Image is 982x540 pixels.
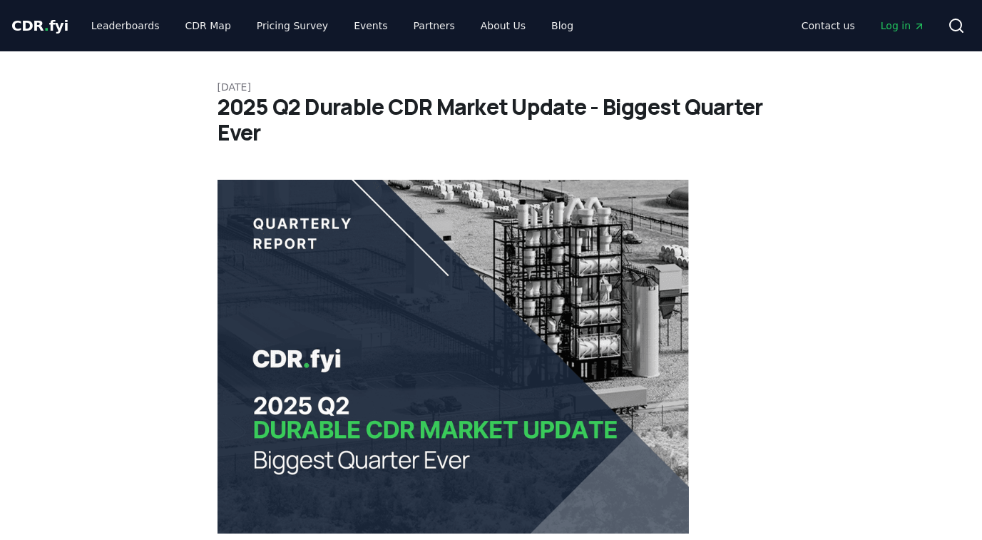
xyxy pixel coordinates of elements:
[402,13,466,39] a: Partners
[11,16,68,36] a: CDR.fyi
[881,19,925,33] span: Log in
[218,180,690,534] img: blog post image
[80,13,585,39] nav: Main
[245,13,339,39] a: Pricing Survey
[11,17,68,34] span: CDR fyi
[790,13,936,39] nav: Main
[469,13,537,39] a: About Us
[174,13,242,39] a: CDR Map
[44,17,49,34] span: .
[342,13,399,39] a: Events
[540,13,585,39] a: Blog
[218,80,765,94] p: [DATE]
[218,94,765,146] h1: 2025 Q2 Durable CDR Market Update - Biggest Quarter Ever
[869,13,936,39] a: Log in
[790,13,866,39] a: Contact us
[80,13,171,39] a: Leaderboards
